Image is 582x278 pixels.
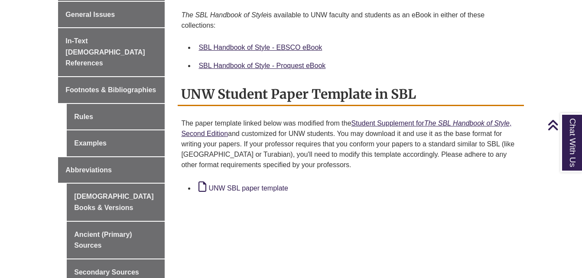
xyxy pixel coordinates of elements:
[198,62,325,69] a: SBL Handbook of Style - Proquest eBook
[65,37,145,67] span: In-Text [DEMOGRAPHIC_DATA] References
[67,222,165,259] a: Ancient (Primary) Sources
[67,130,165,156] a: Examples
[58,77,165,103] a: Footnotes & Bibliographies
[58,157,165,183] a: Abbreviations
[181,11,267,19] em: The SBL Handbook of Style
[67,184,165,220] a: [DEMOGRAPHIC_DATA] Books & Versions
[178,83,523,106] h2: UNW Student Paper Template in SBL
[424,120,510,127] em: The SBL Handbook of Style
[65,11,115,18] span: General Issues
[65,166,112,174] span: Abbreviations
[181,6,520,34] p: is available to UNW faculty and students as an eBook in either of these collections:
[198,44,322,51] a: SBL Handbook of Style - EBSCO eBook
[58,28,165,76] a: In-Text [DEMOGRAPHIC_DATA] References
[547,119,580,131] a: Back to Top
[198,184,288,192] a: UNW SBL paper template
[65,86,156,94] span: Footnotes & Bibliographies
[181,115,520,174] p: The paper template linked below was modified from the and customized for UNW students. You may do...
[67,104,165,130] a: Rules
[58,2,165,28] a: General Issues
